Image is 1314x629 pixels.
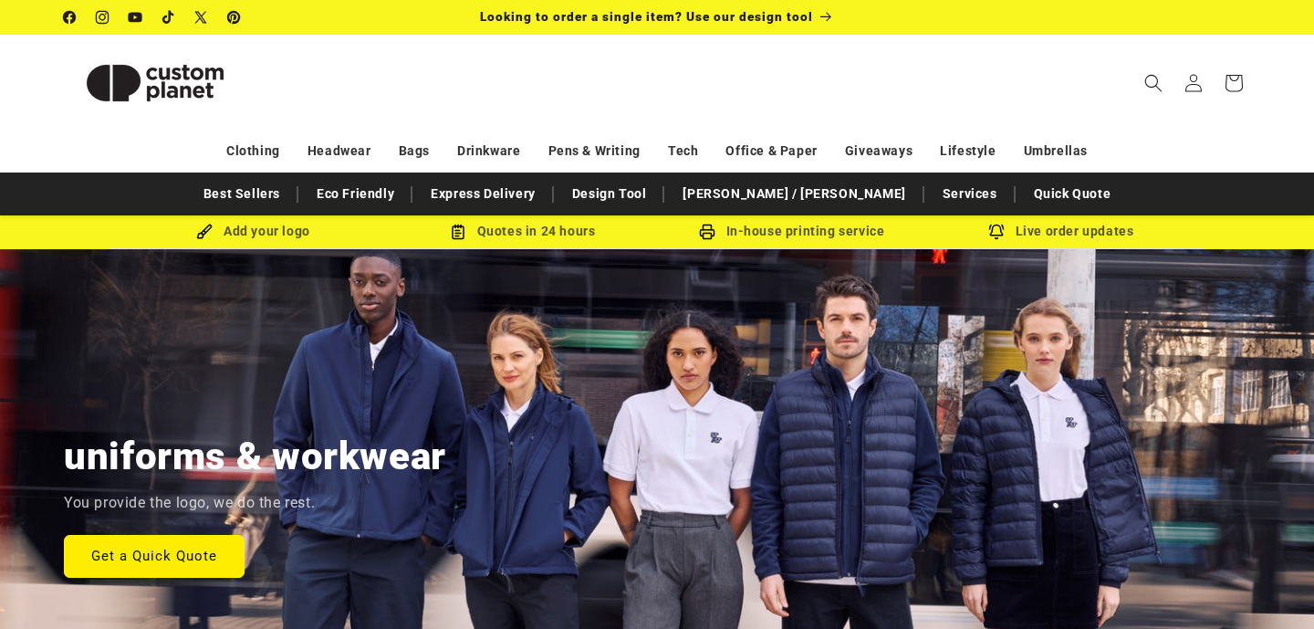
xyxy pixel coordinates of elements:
a: Office & Paper [725,135,817,167]
a: Headwear [308,135,371,167]
img: In-house printing [699,224,715,240]
div: Live order updates [926,220,1195,243]
span: Looking to order a single item? Use our design tool [480,9,813,24]
a: Design Tool [563,178,656,210]
a: Tech [668,135,698,167]
img: Custom Planet [64,42,246,124]
a: Best Sellers [194,178,289,210]
a: Custom Planet [57,35,254,131]
a: Pens & Writing [548,135,641,167]
a: Drinkware [457,135,520,167]
img: Brush Icon [196,224,213,240]
a: Clothing [226,135,280,167]
div: Add your logo [119,220,388,243]
p: You provide the logo, we do the rest. [64,490,315,517]
h2: uniforms & workwear [64,432,446,481]
a: Lifestyle [940,135,996,167]
a: Get a Quick Quote [64,534,245,577]
a: Bags [399,135,430,167]
summary: Search [1133,63,1173,103]
a: Giveaways [845,135,912,167]
div: Quotes in 24 hours [388,220,657,243]
a: Eco Friendly [308,178,403,210]
a: Services [933,178,1006,210]
a: [PERSON_NAME] / [PERSON_NAME] [673,178,914,210]
a: Umbrellas [1024,135,1088,167]
img: Order Updates Icon [450,224,466,240]
img: Order updates [988,224,1005,240]
a: Express Delivery [422,178,545,210]
a: Quick Quote [1025,178,1121,210]
div: In-house printing service [657,220,926,243]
